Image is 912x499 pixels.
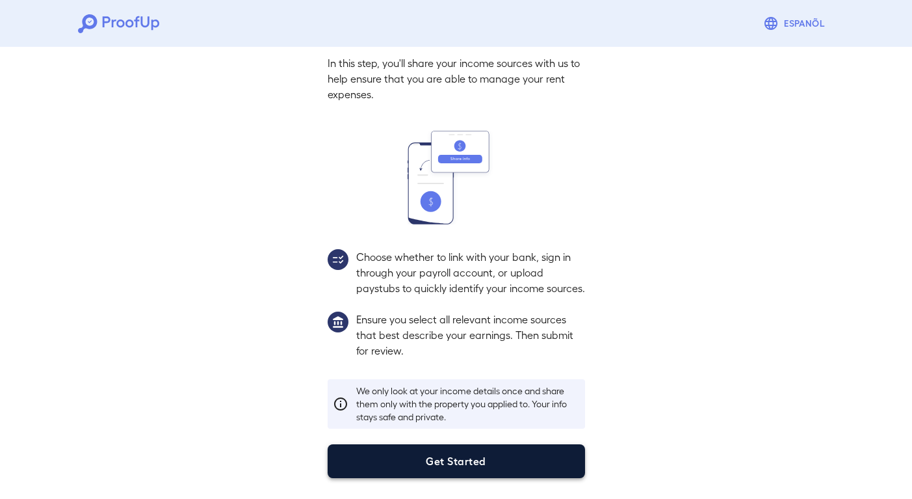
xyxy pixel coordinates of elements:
button: Get Started [328,444,585,478]
p: In this step, you'll share your income sources with us to help ensure that you are able to manage... [328,55,585,102]
p: We only look at your income details once and share them only with the property you applied to. Yo... [356,384,580,424]
img: group1.svg [328,312,348,332]
button: Espanõl [758,10,834,36]
img: transfer_money.svg [408,131,505,224]
img: group2.svg [328,249,348,270]
p: Choose whether to link with your bank, sign in through your payroll account, or upload paystubs t... [356,249,585,296]
p: Ensure you select all relevant income sources that best describe your earnings. Then submit for r... [356,312,585,358]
